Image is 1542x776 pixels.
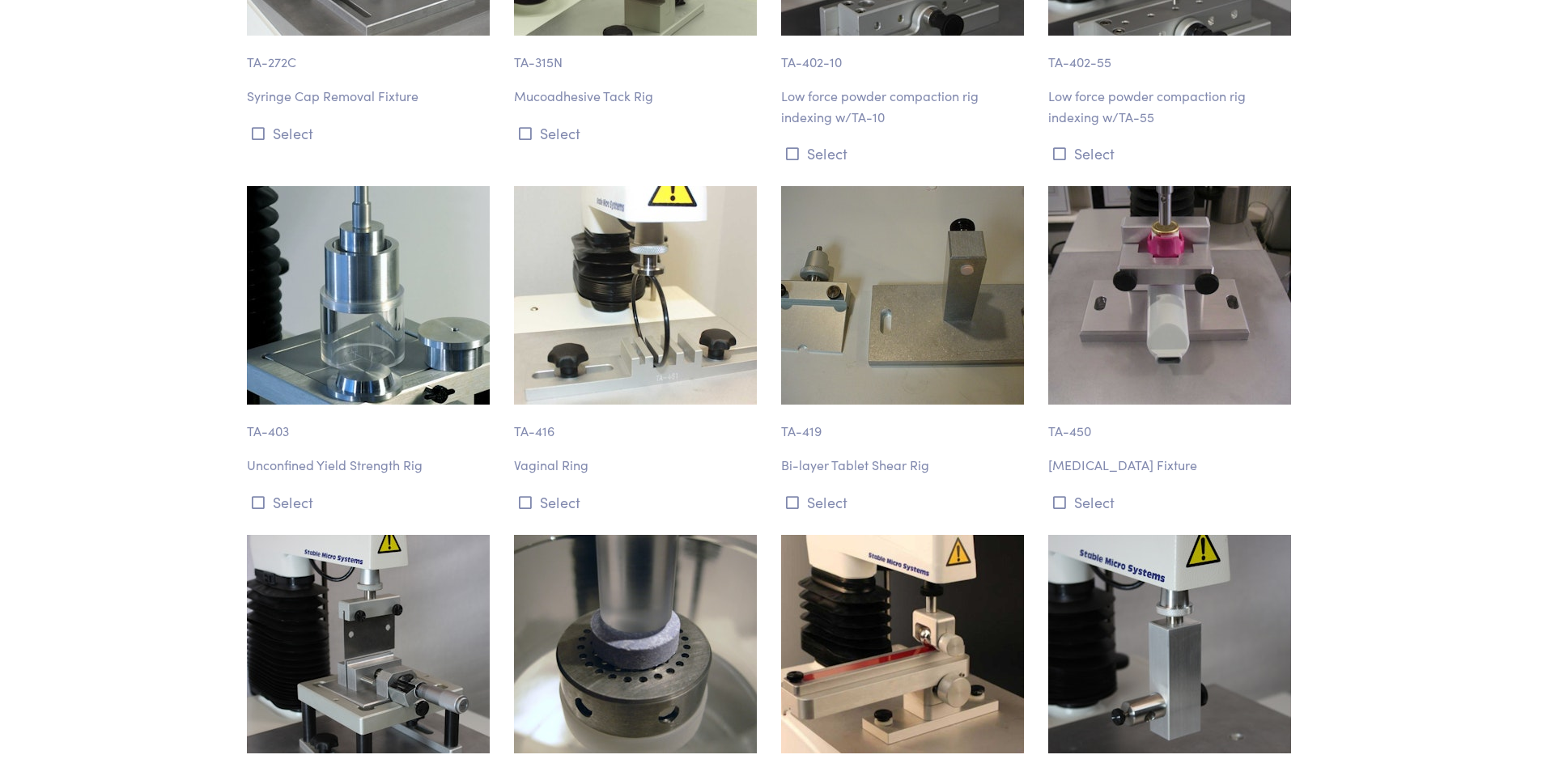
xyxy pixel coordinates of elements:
[781,186,1024,405] img: bi-layer-tablet-fixture-017.jpg
[247,455,495,476] p: Unconfined Yield Strength Rig
[514,535,757,753] img: ta-rtd_fast-disintegration-fixture.jpg
[514,86,762,107] p: Mucoadhesive Tack Rig
[514,489,762,515] button: Select
[1048,535,1291,753] img: ta-205_cosmetic-pencil-holder.jpg
[781,36,1029,73] p: TA-402-10
[247,120,495,146] button: Select
[247,86,495,107] p: Syringe Cap Removal Fixture
[1048,455,1296,476] p: [MEDICAL_DATA] Fixture
[247,535,490,753] img: ta-92-1mm_micrometer-three-point-bend-rig_0269.jpg
[1048,489,1296,515] button: Select
[781,535,1024,753] img: cosmetic-a_ais-nail-polish-indexing-system-2.jpg
[247,186,490,405] img: ta-403-unconfined-yield-strength-mainprobes.jpg
[514,36,762,73] p: TA-315N
[247,36,495,73] p: TA-272C
[1048,86,1296,127] p: Low force powder compaction rig indexing w/TA-55
[514,405,762,442] p: TA-416
[514,186,757,405] img: pharma-ta_416-vaginal-ring-2.jpg
[1048,186,1291,405] img: pharma-ta_450-metered-dose-inhaler-fixture-3.jpg
[514,455,762,476] p: Vaginal Ring
[781,489,1029,515] button: Select
[247,405,495,442] p: TA-403
[247,489,495,515] button: Select
[1048,140,1296,167] button: Select
[781,140,1029,167] button: Select
[1048,405,1296,442] p: TA-450
[1048,36,1296,73] p: TA-402-55
[781,455,1029,476] p: Bi-layer Tablet Shear Rig
[781,86,1029,127] p: Low force powder compaction rig indexing w/TA-10
[514,120,762,146] button: Select
[781,405,1029,442] p: TA-419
